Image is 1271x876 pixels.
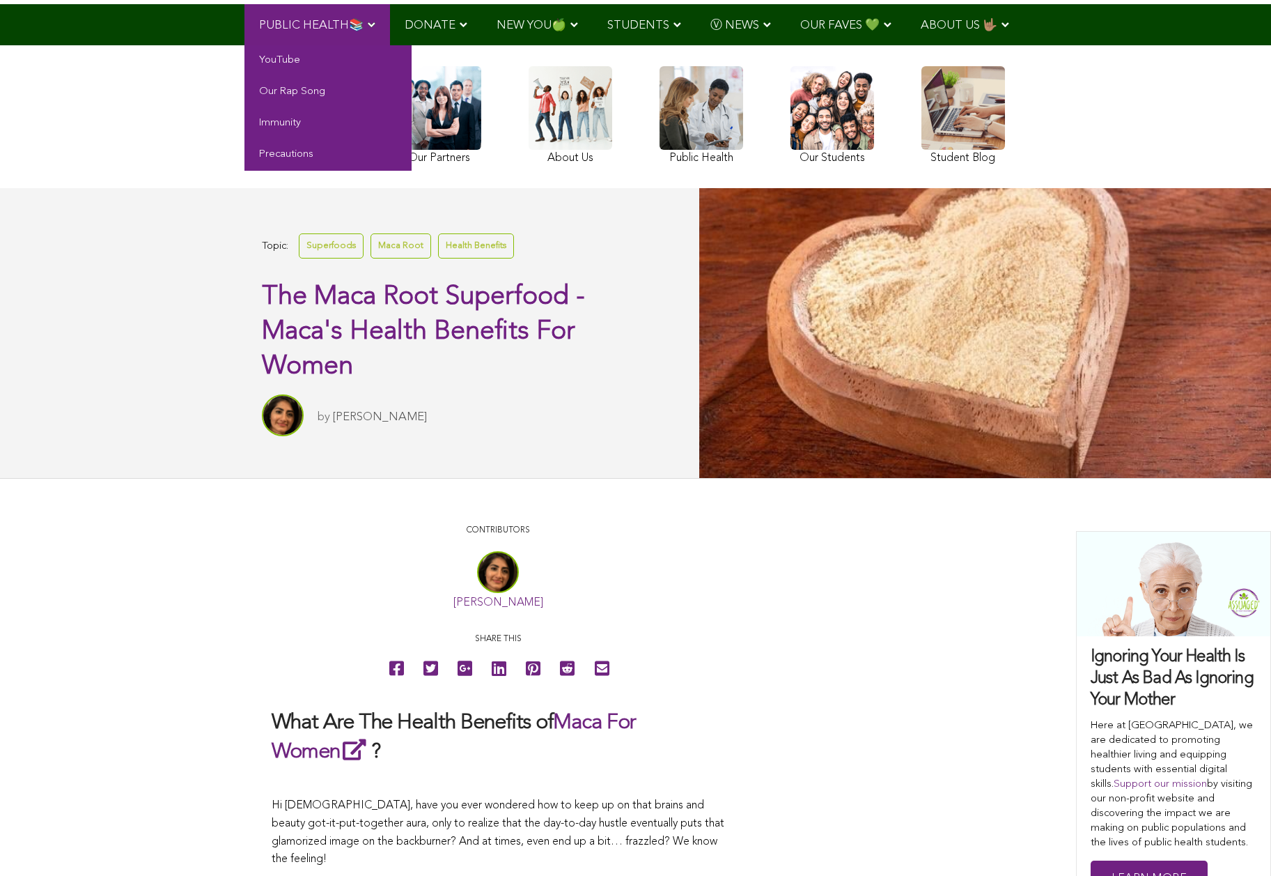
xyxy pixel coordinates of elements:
[1201,809,1271,876] iframe: Chat Widget
[244,139,412,171] a: Precautions
[259,20,364,31] span: PUBLIC HEALTH📚
[710,20,759,31] span: Ⓥ NEWS
[262,237,288,256] span: Topic:
[438,233,514,258] a: Health Benefits
[405,20,455,31] span: DONATE
[244,45,412,77] a: YouTube
[453,597,543,608] a: [PERSON_NAME]
[272,712,636,762] a: Maca For Women
[272,633,724,646] p: Share this
[299,233,364,258] a: Superfoods
[497,20,566,31] span: NEW YOU🍏
[272,709,724,766] h2: What Are The Health Benefits of ?
[272,524,724,537] p: CONTRIBUTORS
[272,800,724,865] span: Hi [DEMOGRAPHIC_DATA], have you ever wondered how to keep up on that brains and beauty got-it-put...
[239,4,1033,45] div: Navigation Menu
[262,284,585,380] span: The Maca Root Superfood - Maca's Health Benefits For Women
[371,233,431,258] a: Maca Root
[800,20,880,31] span: OUR FAVES 💚
[262,394,304,436] img: Sitara Darvish
[333,411,427,423] a: [PERSON_NAME]
[607,20,669,31] span: STUDENTS
[921,20,997,31] span: ABOUT US 🤟🏽
[244,77,412,108] a: Our Rap Song
[318,411,330,423] span: by
[244,108,412,139] a: Immunity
